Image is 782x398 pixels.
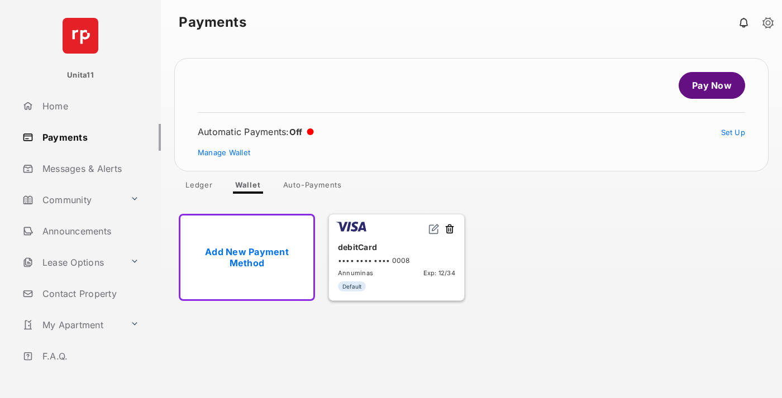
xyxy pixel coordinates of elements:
a: Contact Property [18,280,161,307]
strong: Payments [179,16,246,29]
a: Lease Options [18,249,126,276]
a: Payments [18,124,161,151]
a: Set Up [721,128,746,137]
span: Exp: 12/34 [423,269,455,277]
div: debitCard [338,238,455,256]
a: Ledger [177,180,222,194]
a: Auto-Payments [274,180,351,194]
div: •••• •••• •••• 0008 [338,256,455,265]
a: My Apartment [18,311,126,338]
span: Annuminas [338,269,373,277]
a: Announcements [18,218,161,244]
img: svg+xml;base64,PHN2ZyB2aWV3Qm94PSIwIDAgMjQgMjQiIHdpZHRoPSIxNiIgaGVpZ2h0PSIxNiIgZmlsbD0ibm9uZSIgeG... [428,223,440,234]
div: Automatic Payments : [198,126,314,137]
a: Community [18,186,126,213]
img: svg+xml;base64,PHN2ZyB4bWxucz0iaHR0cDovL3d3dy53My5vcmcvMjAwMC9zdmciIHdpZHRoPSI2NCIgaGVpZ2h0PSI2NC... [63,18,98,54]
span: Off [289,127,303,137]
a: Home [18,93,161,119]
a: Wallet [226,180,270,194]
a: Messages & Alerts [18,155,161,182]
a: Manage Wallet [198,148,250,157]
a: Add New Payment Method [179,214,315,301]
a: F.A.Q. [18,343,161,370]
p: Unita11 [67,70,94,81]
